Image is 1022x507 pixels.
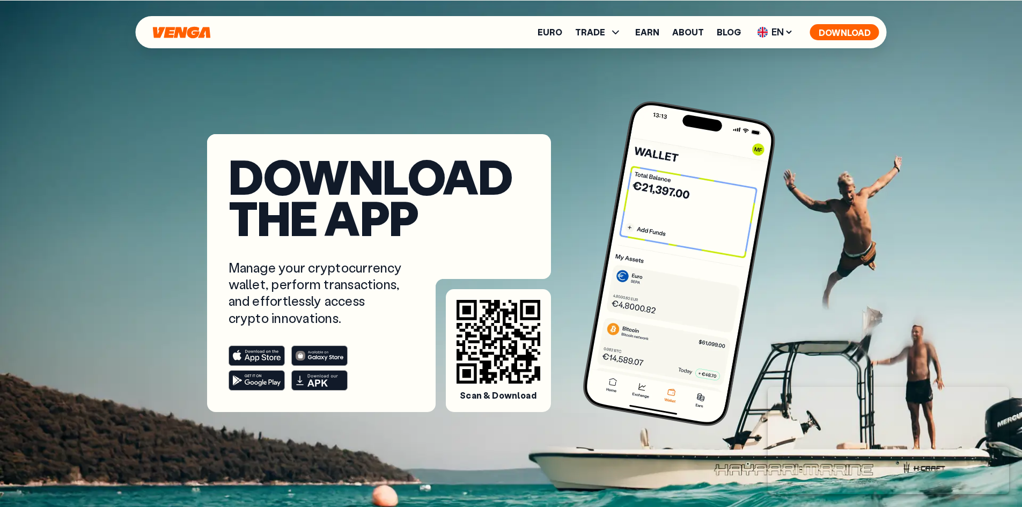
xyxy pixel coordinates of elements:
img: flag-uk [758,27,768,38]
a: About [672,28,704,36]
h1: Download the app [229,156,530,238]
p: Manage your cryptocurrency wallet, perform transactions, and effortlessly access crypto innovations. [229,259,405,326]
a: Euro [538,28,562,36]
a: Earn [635,28,659,36]
span: TRADE [575,28,605,36]
span: Scan & Download [460,390,536,401]
a: Blog [717,28,741,36]
svg: Home [152,26,212,39]
span: EN [754,24,797,41]
img: phone [579,98,779,430]
span: TRADE [575,26,622,39]
button: Download [810,24,879,40]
